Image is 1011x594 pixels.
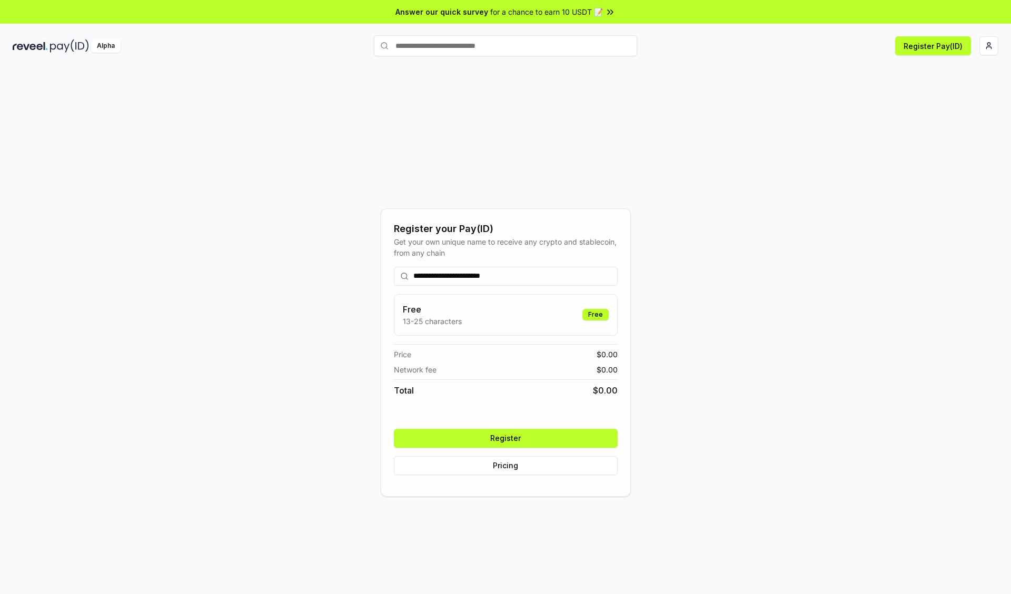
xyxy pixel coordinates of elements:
[597,349,618,360] span: $ 0.00
[394,364,437,375] span: Network fee
[50,39,89,53] img: pay_id
[394,429,618,448] button: Register
[403,316,462,327] p: 13-25 characters
[403,303,462,316] h3: Free
[582,309,609,320] div: Free
[490,6,603,17] span: for a chance to earn 10 USDT 📝
[91,39,121,53] div: Alpha
[394,384,414,397] span: Total
[13,39,48,53] img: reveel_dark
[597,364,618,375] span: $ 0.00
[394,456,618,475] button: Pricing
[593,384,618,397] span: $ 0.00
[395,6,488,17] span: Answer our quick survey
[394,222,618,236] div: Register your Pay(ID)
[394,236,618,258] div: Get your own unique name to receive any crypto and stablecoin, from any chain
[895,36,971,55] button: Register Pay(ID)
[394,349,411,360] span: Price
